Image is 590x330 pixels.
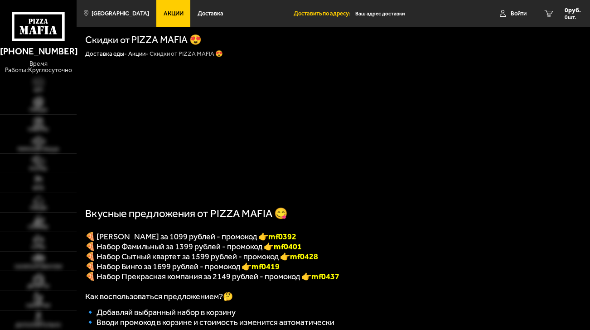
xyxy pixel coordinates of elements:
span: 0 шт. [565,15,581,20]
input: Ваш адрес доставки [355,5,473,22]
a: Акции- [128,50,148,57]
span: mf0437 [311,272,339,281]
span: Доставка [198,10,223,16]
h1: Скидки от PIZZA MAFIA 😍 [85,35,202,45]
b: mf0401 [274,242,302,252]
span: 🔹 Добавляй выбранный набор в корзину [85,307,236,317]
span: Акции [164,10,184,16]
font: mf0392 [268,232,296,242]
span: 0 руб. [565,7,581,14]
a: Доставка еды- [85,50,127,57]
span: Доставить по адресу: [294,10,355,16]
span: 🍕 Набор Фамильный за 1399 рублей - промокод 👉 [85,242,302,252]
span: 24-я линия Васильевского острова, 3-7Ж [355,5,473,22]
span: Войти [511,10,527,16]
b: mf0419 [251,262,280,272]
span: 🍕 Набор Сытный квартет за 1599 рублей - промокод 👉 [85,252,318,262]
b: mf0428 [290,252,318,262]
span: [GEOGRAPHIC_DATA] [92,10,149,16]
span: 🍕 Набор Прекрасная компания за 2149 рублей - промокод 👉 [85,272,311,281]
span: 🍕 Набор Бинго за 1699 рублей - промокод 👉 [85,262,280,272]
div: Скидки от PIZZA MAFIA 😍 [150,50,223,58]
span: Вкусные предложения от PIZZA MAFIA 😋 [85,207,288,220]
span: 🔹 Вводи промокод в корзине и стоимость изменится автоматически [85,317,334,327]
span: Как воспользоваться предложением?🤔 [85,291,233,301]
span: 🍕 [PERSON_NAME] за 1099 рублей - промокод 👉 [85,232,296,242]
